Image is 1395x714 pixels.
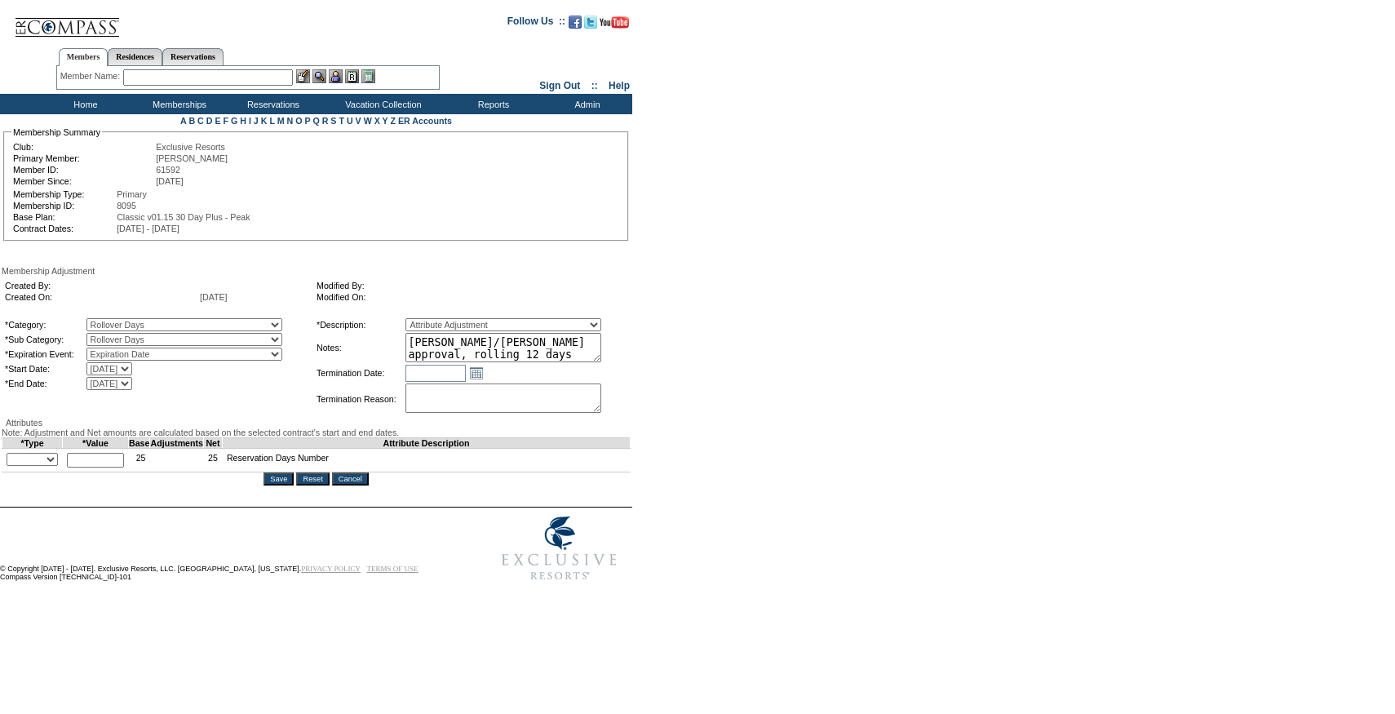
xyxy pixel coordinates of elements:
[305,116,311,126] a: P
[5,362,85,375] td: *Start Date:
[206,116,213,126] a: D
[215,116,220,126] a: E
[318,94,445,114] td: Vacation Collection
[131,94,224,114] td: Memberships
[222,449,630,472] td: Reservation Days Number
[156,165,180,175] span: 61592
[204,438,223,449] td: Net
[224,94,318,114] td: Reservations
[486,508,632,589] img: Exclusive Resorts
[14,4,120,38] img: Compass Home
[591,80,598,91] span: ::
[287,116,294,126] a: N
[383,116,388,126] a: Y
[539,80,580,91] a: Sign Out
[332,472,369,486] input: Cancel
[374,116,380,126] a: X
[180,116,186,126] a: A
[569,20,582,30] a: Become our fan on Facebook
[13,165,154,175] td: Member ID:
[347,116,353,126] a: U
[200,292,228,302] span: [DATE]
[600,16,629,29] img: Subscribe to our YouTube Channel
[2,428,631,437] div: Note: Adjustment and Net amounts are calculated based on the selected contract's start and end da...
[37,94,131,114] td: Home
[361,69,375,83] img: b_calculator.gif
[13,153,154,163] td: Primary Member:
[197,116,204,126] a: C
[5,292,198,302] td: Created On:
[405,333,601,362] textarea: [PERSON_NAME]
[60,69,123,83] div: Member Name:
[204,449,223,472] td: 25
[584,20,597,30] a: Follow us on Twitter
[569,16,582,29] img: Become our fan on Facebook
[445,94,538,114] td: Reports
[5,377,85,390] td: *End Date:
[367,565,418,573] a: TERMS OF USE
[312,69,326,83] img: View
[296,472,329,486] input: Reset
[5,348,85,361] td: *Expiration Event:
[13,189,115,199] td: Membership Type:
[13,142,154,152] td: Club:
[156,142,225,152] span: Exclusive Resorts
[538,94,632,114] td: Admin
[507,14,565,33] td: Follow Us ::
[600,20,629,30] a: Subscribe to our YouTube Channel
[117,189,147,199] span: Primary
[277,116,285,126] a: M
[261,116,268,126] a: K
[398,116,452,126] a: ER Accounts
[317,384,404,415] td: Termination Reason:
[2,266,631,276] div: Membership Adjustment
[162,48,224,65] a: Reservations
[317,364,404,382] td: Termination Date:
[156,153,228,163] span: [PERSON_NAME]
[13,224,115,233] td: Contract Dates:
[59,48,108,66] a: Members
[322,116,329,126] a: R
[345,69,359,83] img: Reservations
[317,292,622,302] td: Modified On:
[609,80,630,91] a: Help
[11,127,102,137] legend: Membership Summary
[5,318,85,331] td: *Category:
[13,201,115,211] td: Membership ID:
[390,116,396,126] a: Z
[117,224,179,233] span: [DATE] - [DATE]
[231,116,237,126] a: G
[5,281,198,290] td: Created By:
[356,116,361,126] a: V
[296,69,310,83] img: b_edit.gif
[223,116,228,126] a: F
[129,438,150,449] td: Base
[584,16,597,29] img: Follow us on Twitter
[339,116,344,126] a: T
[317,333,404,362] td: Notes:
[263,472,294,486] input: Save
[240,116,246,126] a: H
[129,449,150,472] td: 25
[254,116,259,126] a: J
[117,212,250,222] span: Classic v01.15 30 Day Plus - Peak
[156,176,184,186] span: [DATE]
[301,565,361,573] a: PRIVACY POLICY
[5,333,85,346] td: *Sub Category:
[295,116,302,126] a: O
[117,201,136,211] span: 8095
[329,69,343,83] img: Impersonate
[2,418,631,428] div: Attributes
[108,48,162,65] a: Residences
[188,116,195,126] a: B
[13,212,115,222] td: Base Plan:
[364,116,372,126] a: W
[312,116,319,126] a: Q
[150,438,204,449] td: Adjustments
[249,116,251,126] a: I
[222,438,630,449] td: Attribute Description
[63,438,129,449] td: *Value
[13,176,154,186] td: Member Since:
[317,281,622,290] td: Modified By:
[467,364,485,382] a: Open the calendar popup.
